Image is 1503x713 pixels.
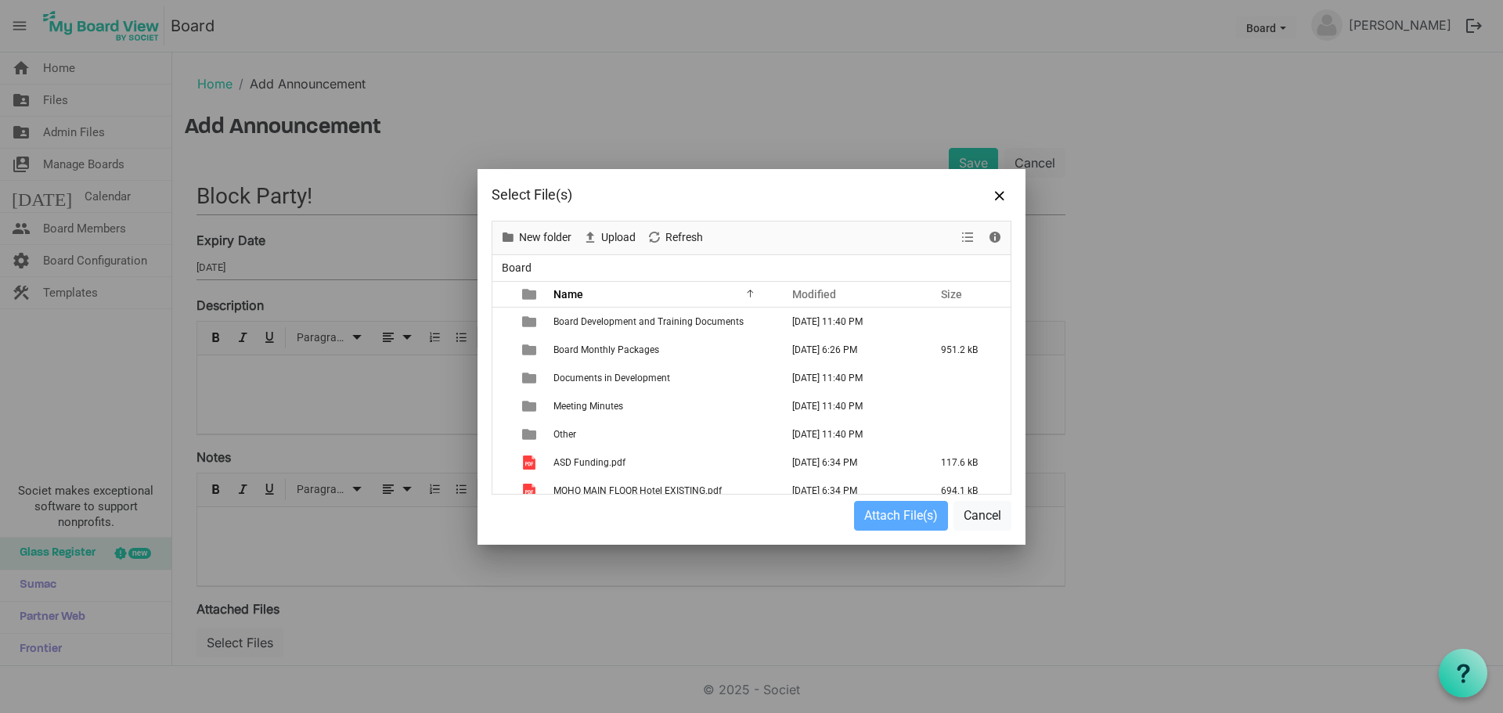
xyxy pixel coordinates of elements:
[549,448,776,477] td: ASD Funding.pdf is template cell column header Name
[577,221,641,254] div: Upload
[776,420,925,448] td: February 03, 2022 11:40 PM column header Modified
[925,448,1011,477] td: 117.6 kB is template cell column header Size
[513,308,549,336] td: is template cell column header type
[549,392,776,420] td: Meeting Minutes is template cell column header Name
[499,258,535,278] span: Board
[988,183,1011,207] button: Close
[492,420,513,448] td: checkbox
[513,392,549,420] td: is template cell column header type
[549,364,776,392] td: Documents in Development is template cell column header Name
[553,316,744,327] span: Board Development and Training Documents
[498,228,575,247] button: New folder
[776,477,925,505] td: February 04, 2022 6:34 PM column header Modified
[854,501,948,531] button: Attach File(s)
[953,501,1011,531] button: Cancel
[925,420,1011,448] td: is template cell column header Size
[513,336,549,364] td: is template cell column header type
[492,477,513,505] td: checkbox
[549,308,776,336] td: Board Development and Training Documents is template cell column header Name
[776,392,925,420] td: February 03, 2022 11:40 PM column header Modified
[792,288,836,301] span: Modified
[580,228,639,247] button: Upload
[925,336,1011,364] td: 951.2 kB is template cell column header Size
[925,477,1011,505] td: 694.1 kB is template cell column header Size
[549,420,776,448] td: Other is template cell column header Name
[492,308,513,336] td: checkbox
[495,221,577,254] div: New folder
[644,228,706,247] button: Refresh
[513,420,549,448] td: is template cell column header type
[492,448,513,477] td: checkbox
[492,392,513,420] td: checkbox
[513,448,549,477] td: is template cell column header type
[925,364,1011,392] td: is template cell column header Size
[955,221,982,254] div: View
[985,228,1006,247] button: Details
[553,373,670,384] span: Documents in Development
[549,336,776,364] td: Board Monthly Packages is template cell column header Name
[513,477,549,505] td: is template cell column header type
[776,364,925,392] td: February 03, 2022 11:40 PM column header Modified
[553,485,722,496] span: MOHO MAIN FLOOR Hotel EXISTING.pdf
[553,288,583,301] span: Name
[941,288,962,301] span: Size
[553,429,576,440] span: Other
[664,228,705,247] span: Refresh
[776,448,925,477] td: February 04, 2022 6:34 PM column header Modified
[549,477,776,505] td: MOHO MAIN FLOOR Hotel EXISTING.pdf is template cell column header Name
[513,364,549,392] td: is template cell column header type
[600,228,637,247] span: Upload
[776,308,925,336] td: February 03, 2022 11:40 PM column header Modified
[641,221,708,254] div: Refresh
[492,336,513,364] td: checkbox
[553,457,625,468] span: ASD Funding.pdf
[776,336,925,364] td: February 04, 2022 6:26 PM column header Modified
[553,344,659,355] span: Board Monthly Packages
[553,401,623,412] span: Meeting Minutes
[982,221,1008,254] div: Details
[492,183,907,207] div: Select File(s)
[492,364,513,392] td: checkbox
[958,228,977,247] button: View dropdownbutton
[925,308,1011,336] td: is template cell column header Size
[517,228,573,247] span: New folder
[925,392,1011,420] td: is template cell column header Size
